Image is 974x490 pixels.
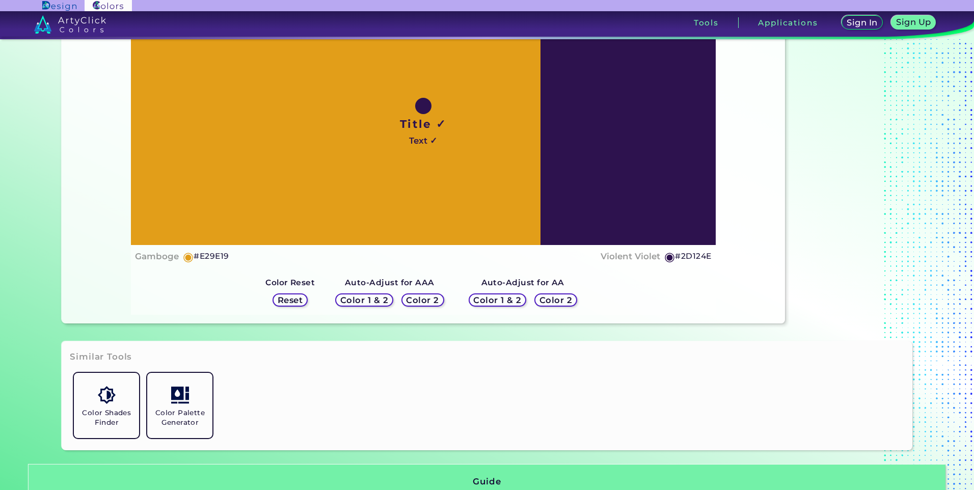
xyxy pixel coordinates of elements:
h3: Applications [758,19,818,26]
h5: ◉ [183,251,194,263]
h5: Sign Up [896,18,931,26]
h5: Color 2 [407,296,439,304]
h5: ◉ [664,251,675,263]
strong: Auto-Adjust for AA [481,278,564,287]
a: Color Shades Finder [70,369,143,442]
img: logo_artyclick_colors_white.svg [34,15,106,34]
h4: Text ✓ [409,133,437,148]
a: Sign Up [891,16,936,30]
h5: Color Shades Finder [78,408,135,427]
img: icon_col_pal_col.svg [171,386,189,404]
h5: Reset [278,296,303,304]
strong: Color Reset [265,278,315,287]
img: icon_color_shades.svg [98,386,116,404]
h3: Guide [473,476,501,488]
a: Sign In [842,16,883,30]
h5: Color 1 & 2 [474,296,522,304]
h4: Gamboge [135,249,179,264]
h4: Violent Violet [601,249,660,264]
h5: Sign In [847,18,878,26]
h1: Title ✓ [400,116,447,131]
h5: Color 1 & 2 [340,296,388,304]
img: ArtyClick Design logo [42,1,76,11]
h3: Similar Tools [70,351,132,363]
h3: Tools [694,19,719,26]
h5: Color 2 [539,296,572,304]
a: Color Palette Generator [143,369,217,442]
h5: #2D124E [675,250,711,263]
h5: Color Palette Generator [151,408,208,427]
h5: #E29E19 [194,250,229,263]
strong: Auto-Adjust for AAA [345,278,435,287]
